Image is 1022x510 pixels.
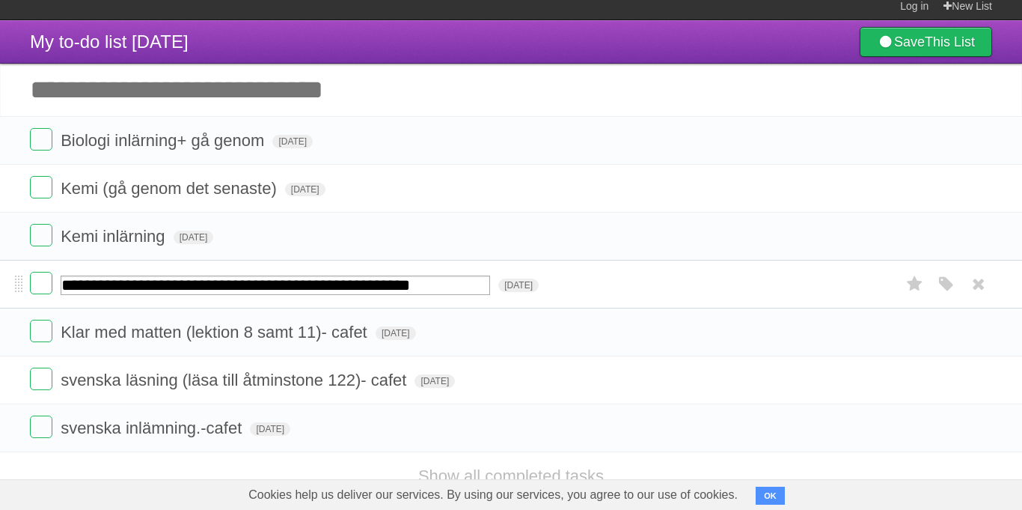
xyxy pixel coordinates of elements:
label: Star task [901,272,929,297]
a: SaveThis List [860,27,992,57]
span: [DATE] [376,327,416,340]
label: Done [30,176,52,198]
span: [DATE] [174,231,214,244]
label: Done [30,368,52,390]
span: Klar med matten (lektion 8 samt 11)- cafet [61,323,371,341]
span: Cookies help us deliver our services. By using our services, you agree to our use of cookies. [233,480,753,510]
span: svenska inlämning.-cafet [61,419,245,437]
span: [DATE] [272,135,313,148]
span: Kemi (gå genom det senaste) [61,179,281,198]
span: [DATE] [414,374,455,388]
label: Done [30,320,52,342]
span: [DATE] [250,422,290,436]
label: Done [30,416,52,438]
span: Biologi inlärning+ gå genom [61,131,268,150]
label: Done [30,128,52,151]
b: This List [925,34,975,49]
span: Kemi inlärning [61,227,168,246]
span: [DATE] [285,183,325,196]
button: OK [756,487,785,505]
label: Done [30,224,52,246]
span: svenska läsning (läsa till åtminstone 122)- cafet [61,371,410,389]
span: [DATE] [498,279,539,292]
label: Done [30,272,52,294]
a: Show all completed tasks [418,467,604,485]
span: My to-do list [DATE] [30,31,189,52]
